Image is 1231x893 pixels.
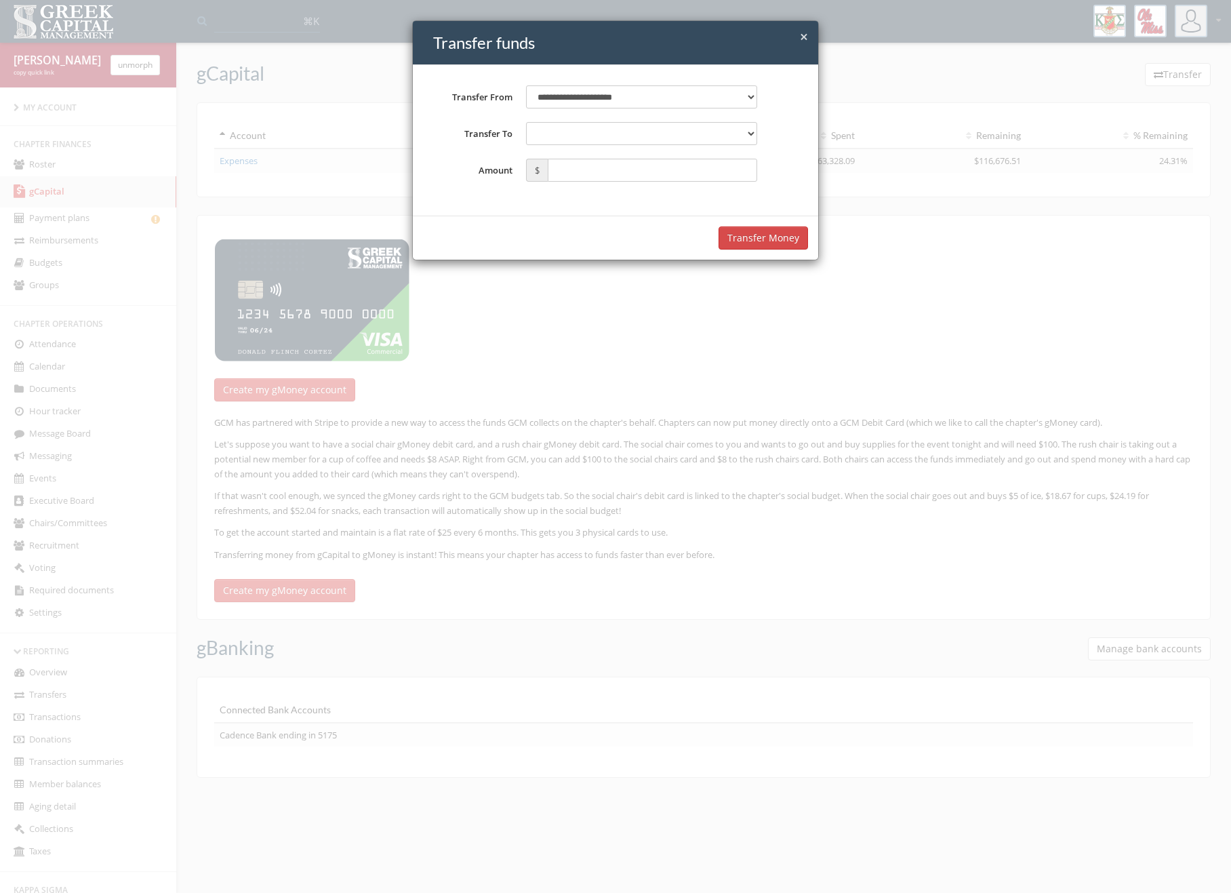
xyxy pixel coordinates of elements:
button: Transfer Money [719,226,808,250]
label: Amount [423,159,519,182]
span: $ [526,159,548,182]
h4: Transfer funds [433,31,808,54]
label: Transfer From [423,85,519,108]
span: × [800,27,808,46]
label: Transfer To [423,122,519,145]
